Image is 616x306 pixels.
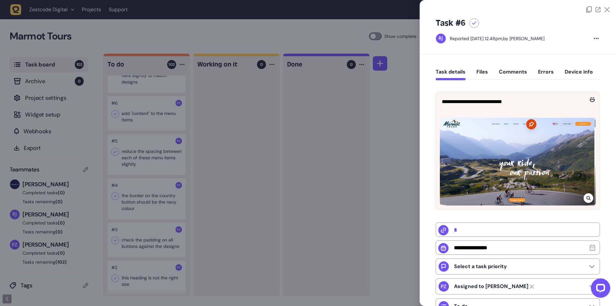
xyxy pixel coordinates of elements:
[454,263,507,270] p: Select a task priority
[476,69,488,80] button: Files
[450,36,503,41] div: Reported [DATE] 12.48pm,
[436,69,466,80] button: Task details
[450,35,544,42] div: by [PERSON_NAME]
[499,69,527,80] button: Comments
[436,34,446,43] img: Riki-leigh Jones
[538,69,554,80] button: Errors
[436,18,466,28] h5: Task #6
[565,69,593,80] button: Device info
[454,283,528,290] strong: Paris Zisis
[586,276,613,303] iframe: LiveChat chat widget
